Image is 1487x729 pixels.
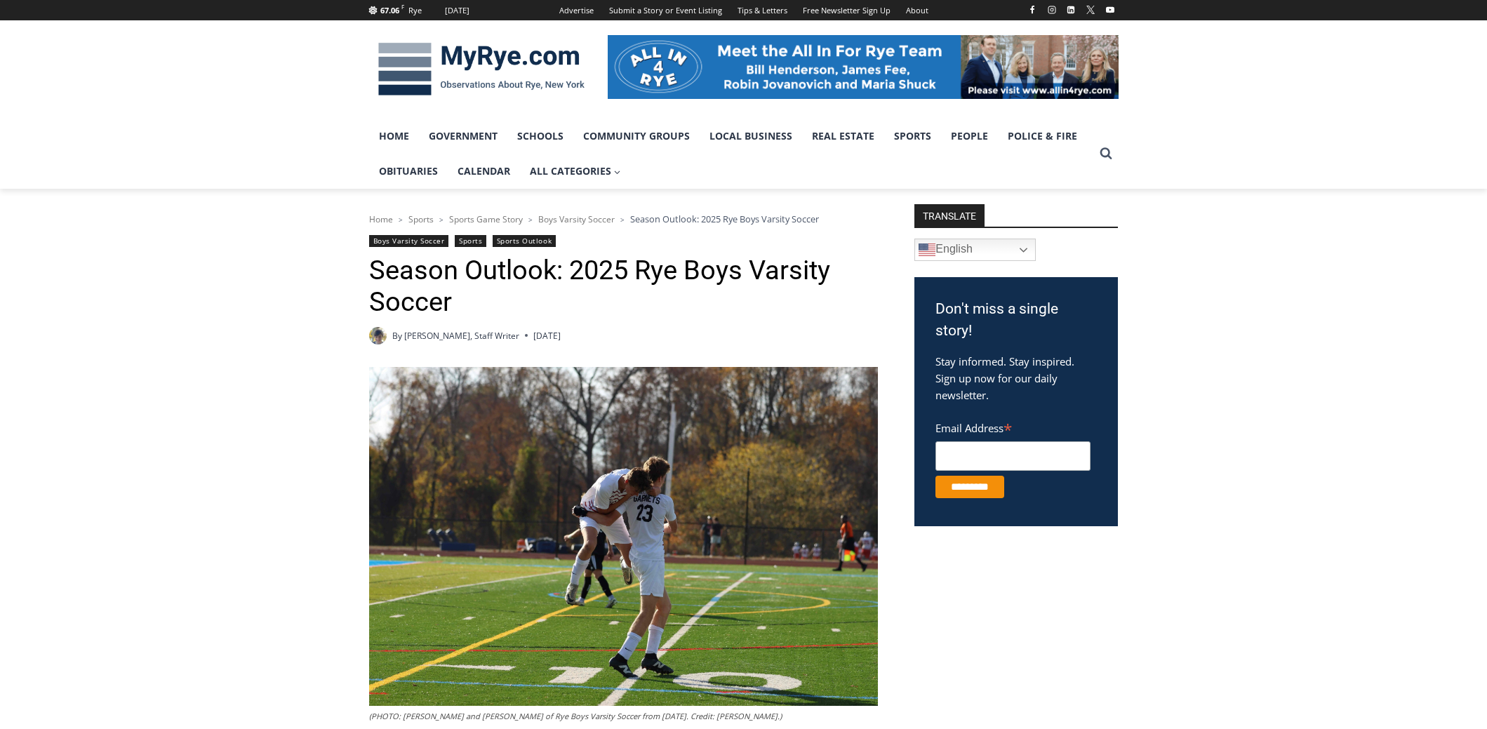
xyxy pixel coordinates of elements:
[608,35,1119,98] img: All in for Rye
[399,215,403,225] span: >
[455,235,486,247] a: Sports
[369,255,878,319] h1: Season Outlook: 2025 Rye Boys Varsity Soccer
[1024,1,1041,18] a: Facebook
[369,212,878,226] nav: Breadcrumbs
[369,213,393,225] a: Home
[1062,1,1079,18] a: Linkedin
[419,119,507,154] a: Government
[392,329,402,342] span: By
[404,330,519,342] a: [PERSON_NAME], Staff Writer
[573,119,700,154] a: Community Groups
[445,4,469,17] div: [DATE]
[935,414,1091,439] label: Email Address
[941,119,998,154] a: People
[520,154,631,189] a: All Categories
[998,119,1087,154] a: Police & Fire
[530,163,621,179] span: All Categories
[369,119,1093,189] nav: Primary Navigation
[380,5,399,15] span: 67.06
[1082,1,1099,18] a: X
[1093,141,1119,166] button: View Search Form
[802,119,884,154] a: Real Estate
[448,154,520,189] a: Calendar
[884,119,941,154] a: Sports
[439,215,444,225] span: >
[538,213,615,225] a: Boys Varsity Soccer
[369,235,449,247] a: Boys Varsity Soccer
[369,710,878,723] figcaption: (PHOTO: [PERSON_NAME] and [PERSON_NAME] of Rye Boys Varsity Soccer from [DATE]. Credit: [PERSON_N...
[369,33,594,106] img: MyRye.com
[369,154,448,189] a: Obituaries
[630,213,819,225] span: Season Outlook: 2025 Rye Boys Varsity Soccer
[935,353,1097,403] p: Stay informed. Stay inspired. Sign up now for our daily newsletter.
[1102,1,1119,18] a: YouTube
[914,204,985,227] strong: TRANSLATE
[533,329,561,342] time: [DATE]
[528,215,533,225] span: >
[401,3,404,11] span: F
[914,239,1036,261] a: English
[507,119,573,154] a: Schools
[935,298,1097,342] h3: Don't miss a single story!
[919,241,935,258] img: en
[620,215,625,225] span: >
[408,213,434,225] a: Sports
[493,235,556,247] a: Sports Outlook
[369,327,387,345] img: (PHOTO: MyRye.com 2024 Head Intern, Editor and now Staff Writer Charlie Morris. Contributed.)Char...
[449,213,523,225] a: Sports Game Story
[369,119,419,154] a: Home
[1043,1,1060,18] a: Instagram
[700,119,802,154] a: Local Business
[369,327,387,345] a: Author image
[408,4,422,17] div: Rye
[369,367,878,707] img: (PHOTO: Alex van der Voort and Lex Cox of Rye Boys Varsity Soccer on Thursday, October 31, 2024 f...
